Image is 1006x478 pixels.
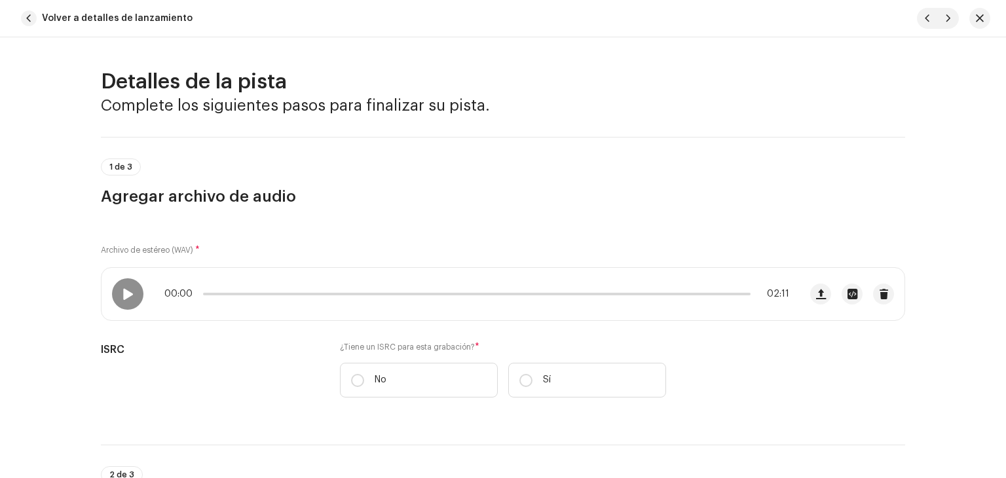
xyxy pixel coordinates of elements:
[101,69,905,95] h2: Detalles de la pista
[101,186,905,207] h3: Agregar archivo de audio
[101,95,905,116] h3: Complete los siguientes pasos para finalizar su pista.
[543,373,551,387] p: Sí
[375,373,386,387] p: No
[756,289,789,299] span: 02:11
[340,342,666,352] label: ¿Tiene un ISRC para esta grabación?
[101,342,319,358] h5: ISRC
